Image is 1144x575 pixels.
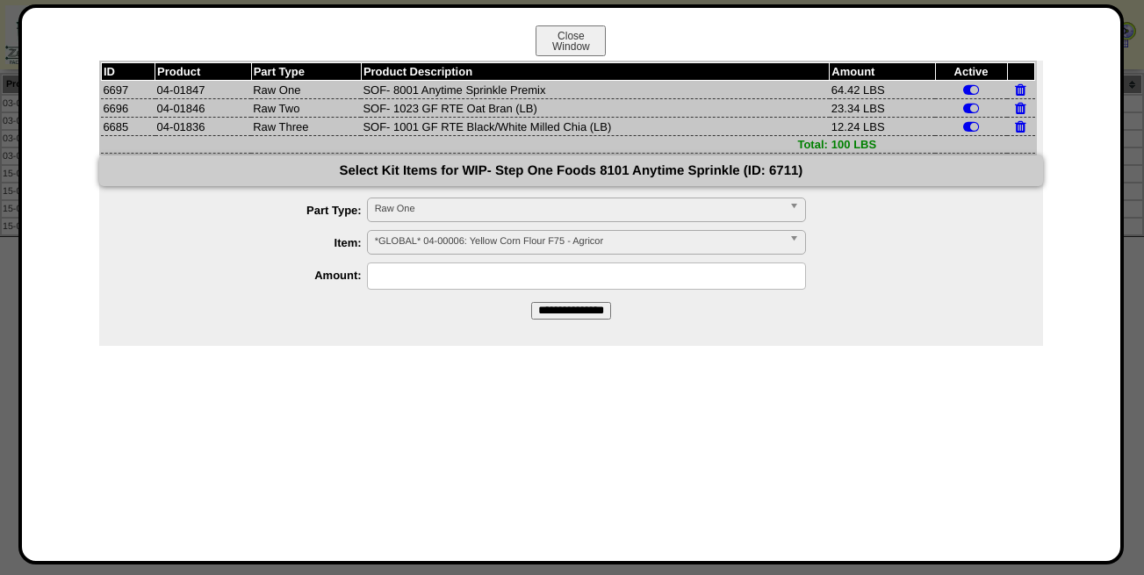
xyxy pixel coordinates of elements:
td: 100 LBS [830,136,935,154]
button: CloseWindow [536,25,606,56]
span: *GLOBAL* 04-00006: Yellow Corn Flour F75 - Agricor [375,231,782,252]
td: SOF- 8001 Anytime Sprinkle Premix [361,81,829,99]
td: 04-01847 [155,81,252,99]
th: Part Type [251,63,361,81]
td: 04-01846 [155,99,252,118]
td: SOF- 1001 GF RTE Black/White Milled Chia (LB) [361,118,829,136]
td: 64.42 LBS [830,81,935,99]
label: Amount: [134,269,367,282]
th: ID [101,63,155,81]
th: Amount [830,63,935,81]
label: Part Type: [134,204,367,217]
span: Raw One [375,198,782,219]
td: Raw One [251,81,361,99]
td: Total: [101,136,829,154]
td: 04-01836 [155,118,252,136]
div: Select Kit Items for WIP- Step One Foods 8101 Anytime Sprinkle (ID: 6711) [99,155,1043,186]
th: Product Description [361,63,829,81]
td: Raw Three [251,118,361,136]
td: Raw Two [251,99,361,118]
a: CloseWindow [534,40,608,53]
th: Product [155,63,252,81]
td: 6685 [101,118,155,136]
td: SOF- 1023 GF RTE Oat Bran (LB) [361,99,829,118]
th: Active [935,63,1007,81]
td: 23.34 LBS [830,99,935,118]
td: 12.24 LBS [830,118,935,136]
label: Item: [134,236,367,249]
td: 6697 [101,81,155,99]
td: 6696 [101,99,155,118]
